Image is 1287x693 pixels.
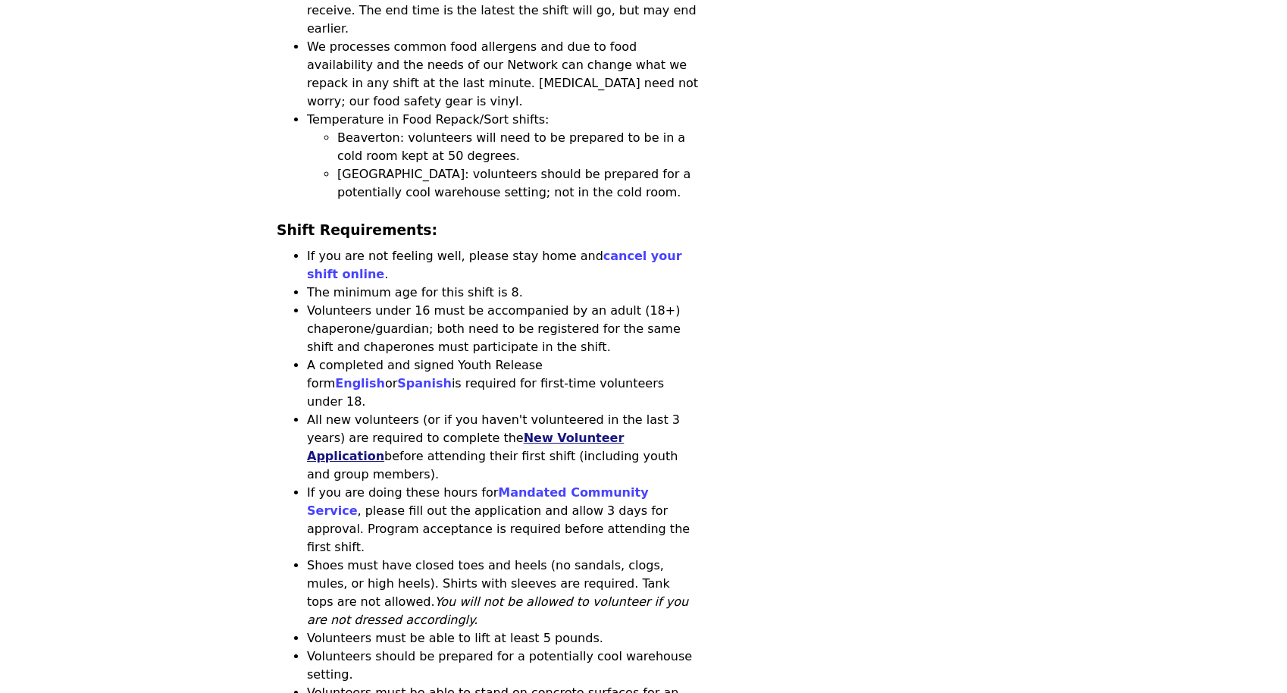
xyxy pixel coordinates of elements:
li: Temperature in Food Repack/Sort shifts: [307,111,699,202]
li: All new volunteers (or if you haven't volunteered in the last 3 years) are required to complete t... [307,411,699,484]
em: You will not be allowed to volunteer if you are not dressed accordingly. [307,594,688,627]
strong: Shift Requirements: [277,222,437,238]
li: [GEOGRAPHIC_DATA]: volunteers should be prepared for a potentially cool warehouse setting; not in... [337,165,699,202]
li: If you are not feeling well, please stay home and . [307,247,699,284]
li: A completed and signed Youth Release form or is required for first-time volunteers under 18. [307,356,699,411]
li: Volunteers under 16 must be accompanied by an adult (18+) chaperone/guardian; both need to be reg... [307,302,699,356]
li: We processes common food allergens and due to food availability and the needs of our Network can ... [307,38,699,111]
li: If you are doing these hours for , please fill out the application and allow 3 days for approval.... [307,484,699,557]
li: Shoes must have closed toes and heels (no sandals, clogs, mules, or high heels). Shirts with slee... [307,557,699,629]
a: English [335,376,385,390]
a: Spanish [397,376,452,390]
li: Volunteers must be able to lift at least 5 pounds. [307,629,699,648]
li: The minimum age for this shift is 8. [307,284,699,302]
a: cancel your shift online [307,249,682,281]
a: New Volunteer Application [307,431,624,463]
li: Volunteers should be prepared for a potentially cool warehouse setting. [307,648,699,684]
a: Mandated Community Service [307,485,649,518]
li: Beaverton: volunteers will need to be prepared to be in a cold room kept at 50 degrees. [337,129,699,165]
